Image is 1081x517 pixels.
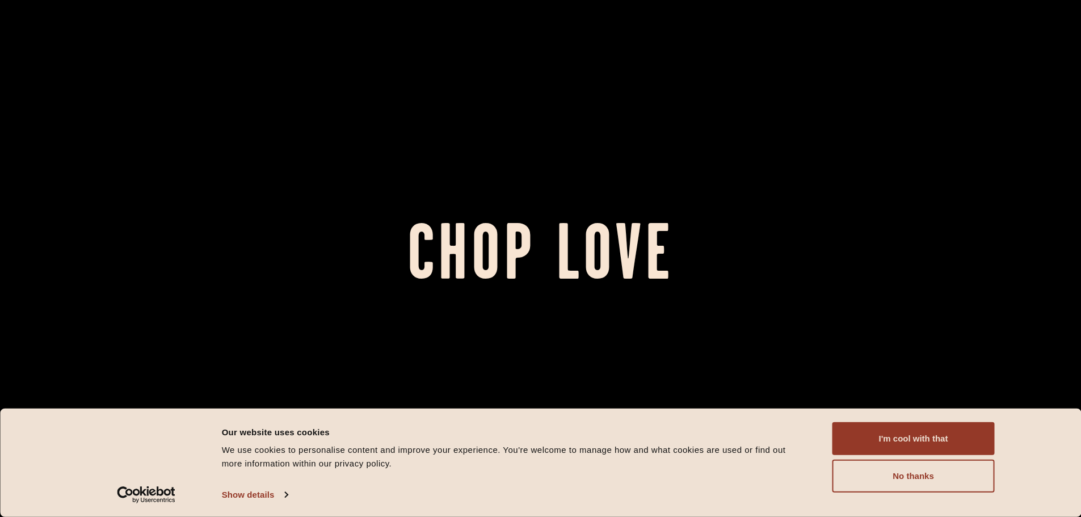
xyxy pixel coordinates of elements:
[832,460,995,493] button: No thanks
[222,486,288,503] a: Show details
[222,443,807,470] div: We use cookies to personalise content and improve your experience. You're welcome to manage how a...
[96,486,196,503] a: Usercentrics Cookiebot - opens in a new window
[222,425,807,439] div: Our website uses cookies
[832,422,995,455] button: I'm cool with that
